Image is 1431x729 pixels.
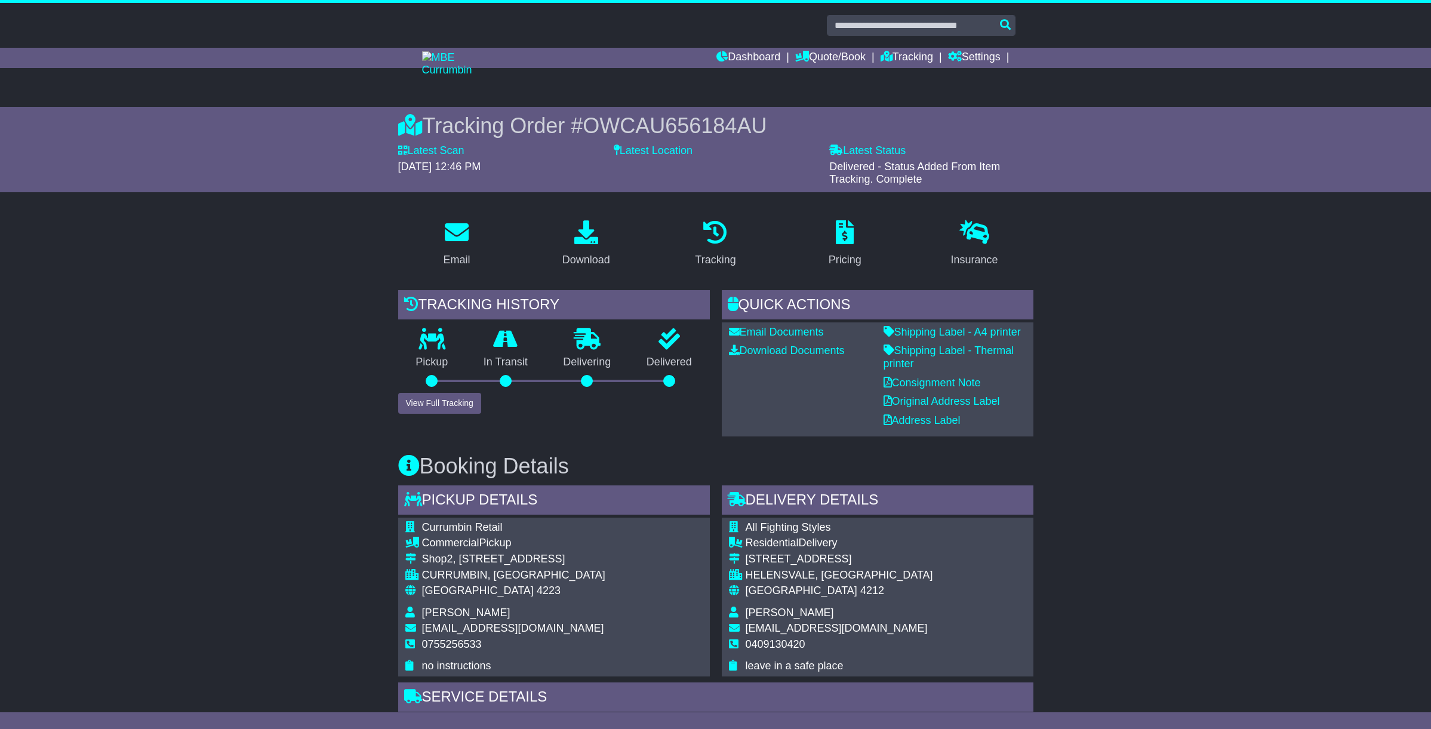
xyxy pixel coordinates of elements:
[829,161,1000,186] span: Delivered - Status Added From Item Tracking. Complete
[795,48,866,68] a: Quote/Book
[398,113,1033,139] div: Tracking Order #
[746,638,805,650] span: 0409130420
[398,393,481,414] button: View Full Tracking
[466,356,546,369] p: In Transit
[422,521,503,533] span: Currumbin Retail
[746,521,831,533] span: All Fighting Styles
[583,113,767,138] span: OWCAU656184AU
[729,344,845,356] a: Download Documents
[884,344,1014,370] a: Shipping Label - Thermal printer
[422,537,479,549] span: Commercial
[695,252,735,268] div: Tracking
[422,585,534,596] span: [GEOGRAPHIC_DATA]
[943,216,1006,272] a: Insurance
[562,252,610,268] div: Download
[746,569,933,582] div: HELENSVALE, [GEOGRAPHIC_DATA]
[884,414,961,426] a: Address Label
[398,161,481,173] span: [DATE] 12:46 PM
[422,622,604,634] span: [EMAIL_ADDRESS][DOMAIN_NAME]
[422,553,605,566] div: Shop2, [STREET_ADDRESS]
[716,48,780,68] a: Dashboard
[746,585,857,596] span: [GEOGRAPHIC_DATA]
[398,356,466,369] p: Pickup
[829,144,906,158] label: Latest Status
[821,216,869,272] a: Pricing
[746,553,933,566] div: [STREET_ADDRESS]
[546,356,629,369] p: Delivering
[746,622,928,634] span: [EMAIL_ADDRESS][DOMAIN_NAME]
[746,607,834,619] span: [PERSON_NAME]
[435,216,478,272] a: Email
[951,252,998,268] div: Insurance
[398,144,464,158] label: Latest Scan
[729,326,824,338] a: Email Documents
[422,638,482,650] span: 0755256533
[422,660,491,672] span: no instructions
[398,682,1033,715] div: Service Details
[422,537,605,550] div: Pickup
[722,290,1033,322] div: Quick Actions
[860,585,884,596] span: 4212
[422,569,605,582] div: CURRUMBIN, [GEOGRAPHIC_DATA]
[422,607,510,619] span: [PERSON_NAME]
[884,326,1021,338] a: Shipping Label - A4 printer
[881,48,933,68] a: Tracking
[722,485,1033,518] div: Delivery Details
[614,144,693,158] label: Latest Location
[398,290,710,322] div: Tracking history
[884,395,1000,407] a: Original Address Label
[629,356,710,369] p: Delivered
[948,48,1001,68] a: Settings
[555,216,618,272] a: Download
[687,216,743,272] a: Tracking
[829,252,861,268] div: Pricing
[746,537,933,550] div: Delivery
[398,454,1033,478] h3: Booking Details
[884,377,981,389] a: Consignment Note
[537,585,561,596] span: 4223
[443,252,470,268] div: Email
[746,660,844,672] span: leave in a safe place
[746,537,799,549] span: Residential
[398,485,710,518] div: Pickup Details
